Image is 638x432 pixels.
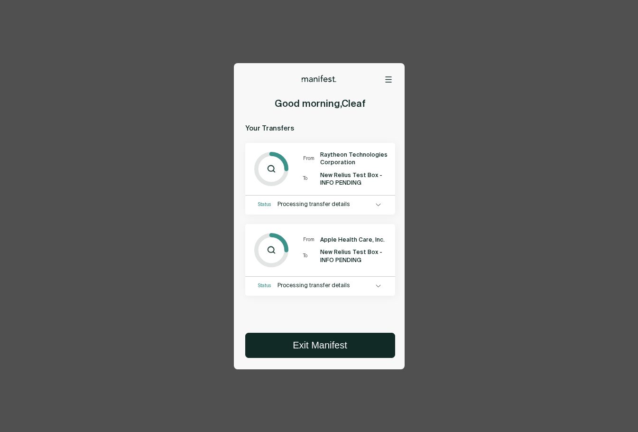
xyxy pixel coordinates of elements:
span: Processing transfer details [277,201,373,208]
span: To [303,176,320,182]
button: Exit Manifest [246,333,395,357]
p: Your Transfers [245,123,395,133]
span: Apple Health Care, Inc. [320,236,385,244]
span: To [303,253,320,260]
h2: Good morning , Cleaf [245,97,395,110]
span: New Relius Test Box - INFO PENDING [320,248,389,263]
span: New Relius Test Box - INFO PENDING [320,171,389,187]
span: Status [258,202,277,208]
span: From [303,156,320,162]
span: Processing transfer details [277,282,373,290]
span: Status [258,283,277,290]
span: From [303,237,320,244]
span: Raytheon Technologies Corporation [320,151,389,166]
